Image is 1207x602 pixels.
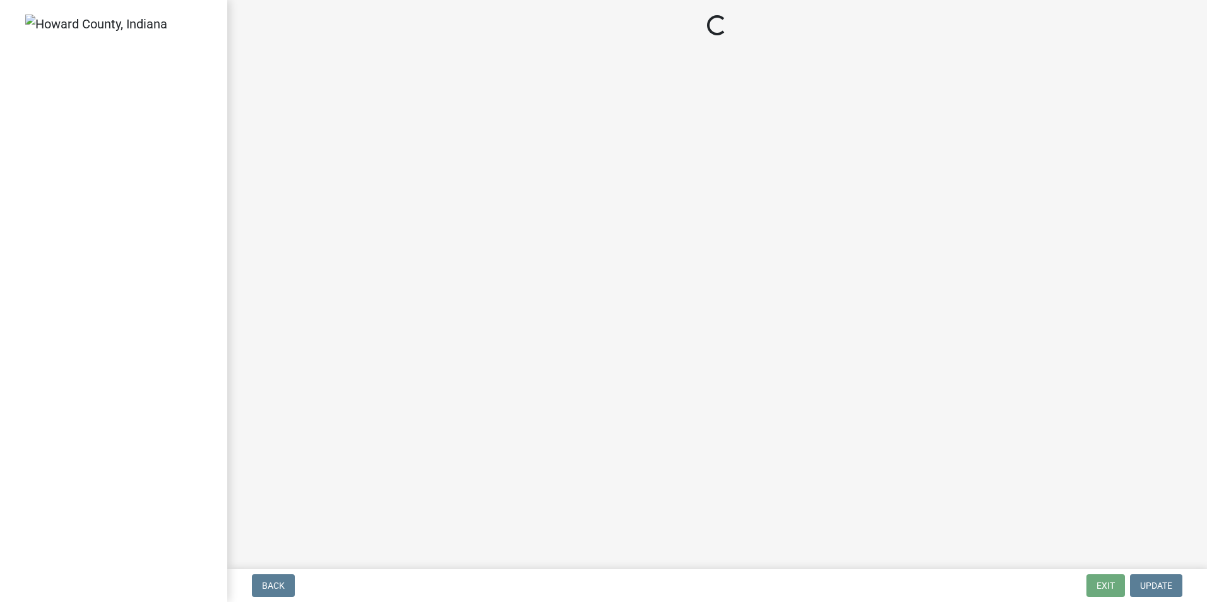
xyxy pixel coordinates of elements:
[1086,574,1125,597] button: Exit
[1130,574,1182,597] button: Update
[25,15,167,33] img: Howard County, Indiana
[262,581,285,591] span: Back
[1140,581,1172,591] span: Update
[252,574,295,597] button: Back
